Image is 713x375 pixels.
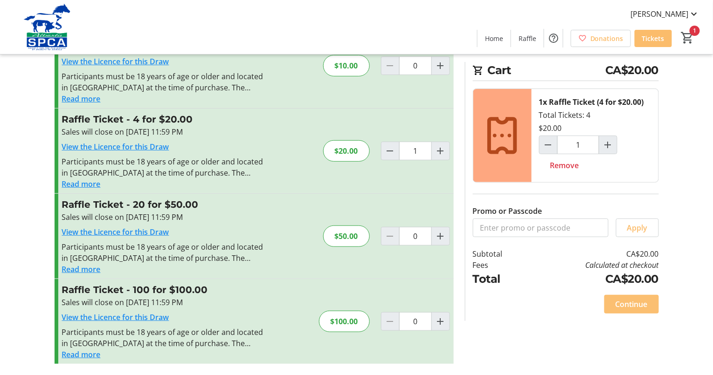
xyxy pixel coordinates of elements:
span: Donations [590,34,623,43]
h2: Cart [473,62,659,81]
button: Increment by one [432,57,450,75]
img: Alberta SPCA's Logo [6,4,89,50]
button: Cart [679,29,696,46]
div: $20.00 [323,140,370,162]
span: Apply [627,222,648,233]
div: Participants must be 18 years of age or older and located in [GEOGRAPHIC_DATA] at the time of pur... [62,327,266,349]
a: View the Licence for this Draw [62,142,169,152]
div: 1x Raffle Ticket (4 for $20.00) [539,96,644,108]
div: Participants must be 18 years of age or older and located in [GEOGRAPHIC_DATA] at the time of pur... [62,241,266,264]
button: Read more [62,349,101,360]
div: $20.00 [539,123,562,134]
div: $50.00 [323,225,370,247]
input: Enter promo or passcode [473,218,609,237]
a: Tickets [635,30,672,47]
td: Calculated at checkout [526,259,658,271]
button: Decrement by one [381,142,399,160]
div: Sales will close on [DATE] 11:59 PM [62,211,266,223]
a: Raffle [511,30,544,47]
a: View the Licence for this Draw [62,227,169,237]
a: View the Licence for this Draw [62,56,169,67]
input: Raffle Ticket Quantity [399,56,432,75]
td: CA$20.00 [526,248,658,259]
label: Promo or Passcode [473,205,542,217]
a: View the Licence for this Draw [62,312,169,322]
div: Total Tickets: 4 [532,89,658,182]
button: [PERSON_NAME] [623,7,707,21]
button: Increment by one [432,142,450,160]
div: Participants must be 18 years of age or older and located in [GEOGRAPHIC_DATA] at the time of pur... [62,156,266,178]
button: Increment by one [432,227,450,245]
button: Read more [62,93,101,104]
input: Raffle Ticket (4 for $20.00) Quantity [557,136,599,154]
input: Raffle Ticket Quantity [399,227,432,245]
span: Raffle [519,34,536,43]
button: Apply [616,218,659,237]
td: Subtotal [473,248,527,259]
span: Home [485,34,503,43]
td: Fees [473,259,527,271]
button: Continue [604,295,659,314]
td: Total [473,271,527,287]
button: Increment by one [599,136,617,154]
button: Remove [539,156,590,175]
h3: Raffle Ticket - 4 for $20.00 [62,112,266,126]
input: Raffle Ticket Quantity [399,312,432,331]
button: Increment by one [432,313,450,330]
div: Participants must be 18 years of age or older and located in [GEOGRAPHIC_DATA] at the time of pur... [62,71,266,93]
button: Read more [62,264,101,275]
h3: Raffle Ticket - 20 for $50.00 [62,198,266,211]
div: Sales will close on [DATE] 11:59 PM [62,126,266,137]
td: CA$20.00 [526,271,658,287]
button: Decrement by one [540,136,557,154]
span: Remove [550,160,579,171]
div: $10.00 [323,55,370,76]
span: Tickets [642,34,665,43]
span: CA$20.00 [606,62,659,79]
button: Help [544,29,563,48]
a: Home [478,30,511,47]
button: Read more [62,178,101,190]
span: Continue [616,299,648,310]
h3: Raffle Ticket - 100 for $100.00 [62,283,266,297]
div: $100.00 [319,311,370,332]
div: Sales will close on [DATE] 11:59 PM [62,297,266,308]
a: Donations [571,30,631,47]
span: [PERSON_NAME] [631,8,689,20]
input: Raffle Ticket Quantity [399,142,432,160]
